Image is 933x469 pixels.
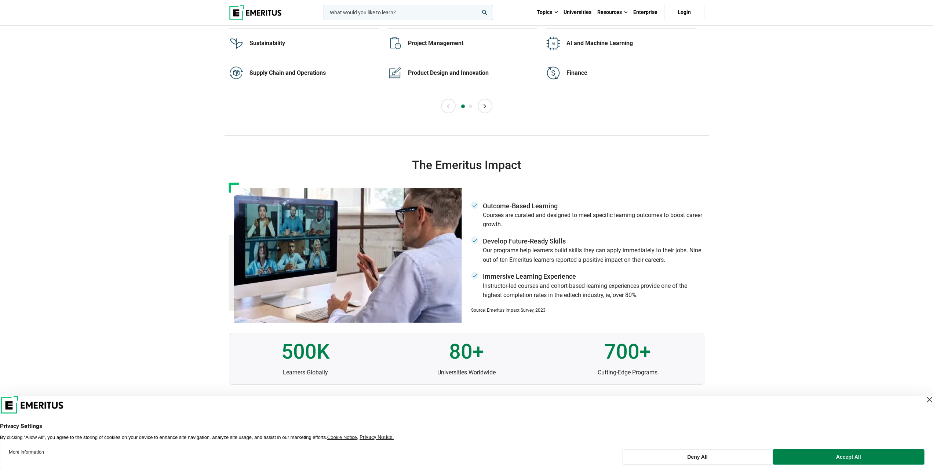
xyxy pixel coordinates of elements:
img: Explore Programmes by Category [387,36,402,51]
p: Our programs help learners build skills they can apply immediately to their jobs. Nine out of ten... [483,246,704,264]
div: Product Design and Innovation [408,69,537,77]
p: Universities Worldwide [390,368,543,377]
a: Login [664,5,704,20]
button: Previous [441,99,456,113]
img: Explore Programmes by Category [546,36,561,51]
p: Cutting-Edge Programs [551,368,704,377]
div: Finance [566,69,696,77]
img: Explore Programmes by Category [387,66,402,80]
p: 500K [229,341,382,363]
a: Explore Programmes by Category Product Design and Innovation [387,58,537,88]
div: AI and Machine Learning [566,39,696,47]
a: Explore Programmes by Category Supply Chain and Operations [229,58,379,88]
p: 700+ [551,341,704,363]
button: 1 of 2 [461,105,465,108]
button: Next [478,99,492,113]
input: woocommerce-product-search-field-0 [324,5,493,20]
div: Sustainability [249,39,379,47]
p: Outcome-Based Learning [483,201,704,210]
img: Explore Programmes by Category [229,66,244,80]
p: Source: Emeritus Impact Survey, 2023 [471,307,704,314]
div: Project Management [408,39,537,47]
a: Explore Programmes by Category Finance [546,58,696,88]
h3: The Emeritus Impact [229,158,704,172]
img: Explore Programmes by Category [546,66,561,80]
p: 80+ [390,341,543,363]
img: Explore Programmes by Category [229,36,244,51]
p: Immersive Learning Experience [483,272,704,281]
p: Courses are curated and designed to meet specific learning outcomes to boost career growth. [483,210,704,229]
p: Learners Globally [229,368,382,377]
p: Instructor-led courses and cohort-based learning experiences provide one of the highest completio... [483,281,704,300]
p: Develop Future-Ready Skills [483,237,704,246]
img: Emeritus Impact [234,188,462,323]
div: Supply Chain and Operations [249,69,379,77]
a: Explore Programmes by Category Project Management [387,29,537,58]
button: 2 of 2 [469,105,472,108]
a: Explore Programmes by Category AI and Machine Learning [546,29,696,58]
a: Explore Programmes by Category Sustainability [229,29,379,58]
